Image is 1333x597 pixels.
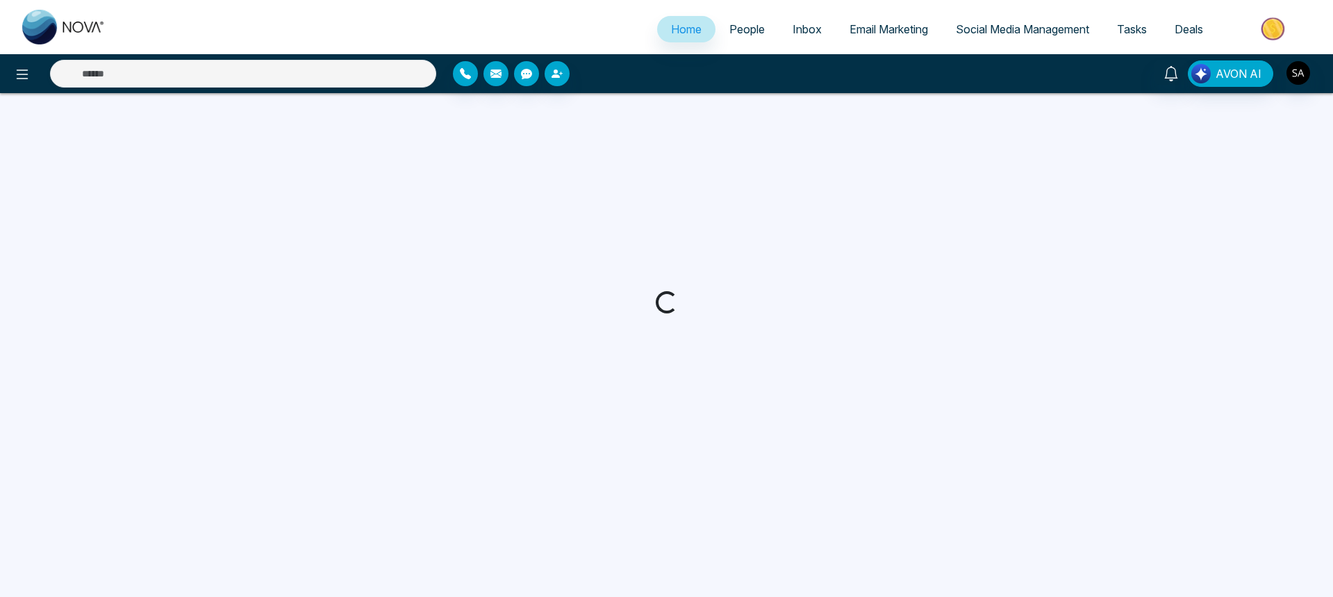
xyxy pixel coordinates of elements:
span: Home [671,22,702,36]
span: People [729,22,765,36]
a: Email Marketing [836,16,942,42]
img: Market-place.gif [1224,13,1325,44]
span: AVON AI [1216,65,1261,82]
a: Inbox [779,16,836,42]
img: Nova CRM Logo [22,10,106,44]
img: User Avatar [1286,61,1310,85]
span: Deals [1175,22,1203,36]
img: Lead Flow [1191,64,1211,83]
span: Social Media Management [956,22,1089,36]
a: Tasks [1103,16,1161,42]
button: AVON AI [1188,60,1273,87]
span: Email Marketing [850,22,928,36]
a: Deals [1161,16,1217,42]
a: Home [657,16,715,42]
a: Social Media Management [942,16,1103,42]
a: People [715,16,779,42]
span: Inbox [793,22,822,36]
span: Tasks [1117,22,1147,36]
